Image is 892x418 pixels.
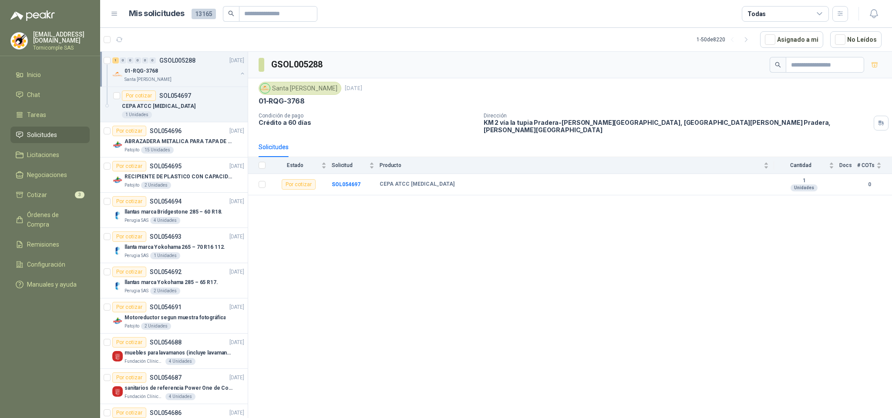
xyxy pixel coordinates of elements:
button: Asignado a mi [760,31,823,48]
p: [DATE] [229,162,244,171]
span: search [228,10,234,17]
span: Solicitud [332,162,367,168]
div: 1 [112,57,119,64]
div: 0 [135,57,141,64]
div: 0 [120,57,126,64]
p: Dirección [484,113,870,119]
a: Por cotizarSOL054695[DATE] Company LogoRECIPIENTE DE PLASTICO CON CAPACIDAD DE 1.8 LT PARA LA EXT... [100,157,248,193]
div: Por cotizar [112,231,146,242]
a: Por cotizarSOL054687[DATE] Company Logosanitarios de referencia Power One de CoronaFundación Clín... [100,369,248,404]
p: Fundación Clínica Shaio [125,358,164,365]
span: Cotizar [27,190,47,200]
th: Producto [380,157,774,174]
p: llanta marca Yokohama 265 – 70 R16 112. [125,243,225,251]
div: 2 Unidades [141,323,171,330]
div: Santa [PERSON_NAME] [259,82,341,95]
a: SOL054697 [332,181,360,187]
p: ABRAZADERA METALICA PARA TAPA DE TAMBOR DE PLASTICO DE 50 LT [125,137,233,146]
a: Configuración [10,256,90,273]
div: Por cotizar [112,126,146,136]
img: Company Logo [112,140,123,150]
p: [DATE] [229,57,244,65]
img: Company Logo [112,175,123,185]
p: SOL054687 [150,375,182,381]
span: Cantidad [774,162,827,168]
div: Por cotizar [112,302,146,312]
a: Órdenes de Compra [10,207,90,233]
img: Company Logo [112,351,123,361]
p: [EMAIL_ADDRESS][DOMAIN_NAME] [33,31,90,43]
th: Cantidad [774,157,839,174]
p: GSOL005288 [159,57,195,64]
span: Estado [271,162,320,168]
p: Fundación Clínica Shaio [125,393,164,400]
p: Patojito [125,147,139,154]
p: Condición de pago [259,113,477,119]
div: 2 Unidades [150,288,180,294]
p: SOL054694 [150,198,182,204]
span: Licitaciones [27,150,59,160]
span: Configuración [27,260,65,269]
span: Remisiones [27,240,59,249]
p: [DATE] [229,127,244,135]
a: Inicio [10,67,90,83]
h3: GSOL005288 [271,58,324,71]
h1: Mis solicitudes [129,7,185,20]
a: Por cotizarSOL054691[DATE] Company LogoMotoreductor segun muestra fotográficaPatojito2 Unidades [100,298,248,334]
div: Por cotizar [112,161,146,171]
div: Por cotizar [112,408,146,418]
div: Por cotizar [122,90,156,101]
p: Santa [PERSON_NAME] [125,76,172,83]
span: Negociaciones [27,170,67,180]
img: Company Logo [112,386,123,397]
span: Chat [27,90,40,100]
div: Por cotizar [112,337,146,348]
img: Company Logo [112,210,123,221]
a: Por cotizarSOL054697CEPA ATCC [MEDICAL_DATA]1 Unidades [100,87,248,122]
th: # COTs [857,157,892,174]
a: Solicitudes [10,127,90,143]
a: Remisiones [10,236,90,253]
a: Por cotizarSOL054692[DATE] Company Logollantas marca Yokohama 285 – 65 R17.Perugia SAS2 Unidades [100,263,248,298]
p: SOL054688 [150,339,182,345]
p: [DATE] [229,233,244,241]
p: [DATE] [229,268,244,276]
span: 13165 [192,9,216,19]
p: SOL054695 [150,163,182,169]
p: [DATE] [229,338,244,347]
div: Por cotizar [112,372,146,383]
span: Órdenes de Compra [27,210,81,229]
p: Motoreductor segun muestra fotográfica [125,314,226,322]
p: Crédito a 60 días [259,119,477,126]
p: [DATE] [229,303,244,311]
p: RECIPIENTE DE PLASTICO CON CAPACIDAD DE 1.8 LT PARA LA EXTRACCIÓN MANUAL DE LIQUIDOS [125,173,233,181]
span: search [775,62,781,68]
p: [DATE] [229,409,244,417]
p: SOL054686 [150,410,182,416]
div: 15 Unidades [141,147,174,154]
b: CEPA ATCC [MEDICAL_DATA] [380,181,454,188]
button: No Leídos [830,31,882,48]
img: Logo peakr [10,10,55,21]
div: 0 [149,57,156,64]
div: 4 Unidades [165,393,195,400]
div: Por cotizar [112,267,146,277]
a: Cotizar3 [10,187,90,203]
p: SOL054692 [150,269,182,275]
span: Inicio [27,70,41,80]
th: Solicitud [332,157,380,174]
p: CEPA ATCC [MEDICAL_DATA] [122,102,195,110]
th: Estado [271,157,332,174]
a: Por cotizarSOL054696[DATE] Company LogoABRAZADERA METALICA PARA TAPA DE TAMBOR DE PLASTICO DE 50 ... [100,122,248,157]
a: Por cotizarSOL054694[DATE] Company Logollantas marca Bridgestone 285 – 60 R18.Perugia SAS4 Unidades [100,193,248,228]
div: 1 Unidades [150,252,180,259]
p: [DATE] [229,374,244,382]
p: muebles para lavamanos (incluye lavamanos) [125,349,233,357]
p: Patojito [125,323,139,330]
p: SOL054697 [159,93,191,99]
p: Perugia SAS [125,288,148,294]
img: Company Logo [11,33,27,49]
p: llantas marca Yokohama 285 – 65 R17. [125,278,218,287]
b: 1 [774,177,834,184]
p: 01-RQG-3768 [259,97,305,106]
